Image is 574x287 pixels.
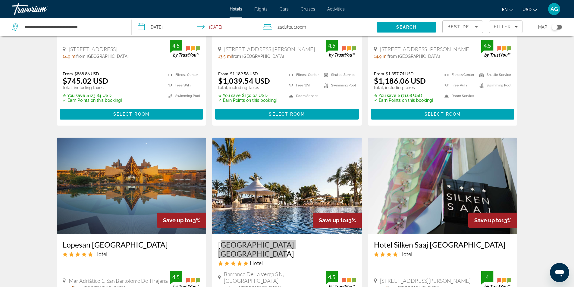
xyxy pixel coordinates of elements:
[481,40,511,58] img: TrustYou guest rating badge
[380,46,471,52] span: [STREET_ADDRESS][PERSON_NAME]
[170,273,182,281] div: 4.5
[218,240,356,258] a: [GEOGRAPHIC_DATA] [GEOGRAPHIC_DATA]
[286,92,321,100] li: Room Service
[441,82,476,89] li: Free WiFi
[63,93,122,98] p: $123.84 USD
[257,18,377,36] button: Travelers: 2 adults, 0 children
[396,25,417,30] span: Search
[374,251,512,257] div: 4 star Hotel
[374,93,433,98] p: $171.68 USD
[230,7,242,11] a: Hotels
[157,213,206,228] div: 13%
[218,260,356,266] div: 5 star Hotel
[374,93,396,98] span: ✮ You save
[374,76,426,85] ins: $1,186.06 USD
[218,98,278,103] p: ✓ Earn Points on this booking!
[380,277,471,284] span: [STREET_ADDRESS][PERSON_NAME]
[374,54,387,59] span: 14.9 mi
[170,42,182,49] div: 4.5
[319,217,346,223] span: Save up to
[254,7,268,11] a: Flights
[296,25,306,30] span: Room
[165,92,200,100] li: Swimming Pool
[63,251,200,257] div: 5 star Hotel
[326,40,356,58] img: TrustYou guest rating badge
[12,1,72,17] a: Travorium
[232,54,284,59] span: from [GEOGRAPHIC_DATA]
[218,71,228,76] span: From
[313,213,362,228] div: 13%
[113,112,149,117] span: Select Room
[522,7,532,12] span: USD
[76,54,129,59] span: from [GEOGRAPHIC_DATA]
[132,18,257,36] button: Select check in and out date
[218,85,278,90] p: total, including taxes
[547,24,562,30] button: Toggle map
[326,273,338,281] div: 4.5
[63,240,200,249] a: Lopesan [GEOGRAPHIC_DATA]
[57,138,206,234] img: Lopesan Baobab Resort
[502,7,508,12] span: en
[63,76,108,85] ins: $745.02 USD
[269,112,305,117] span: Select Room
[522,5,537,14] button: Change currency
[230,71,258,76] del: $1,189.56 USD
[69,46,117,52] span: [STREET_ADDRESS]
[374,98,433,103] p: ✓ Earn Points on this booking!
[224,46,315,52] span: [STREET_ADDRESS][PERSON_NAME]
[63,93,85,98] span: ✮ You save
[218,93,240,98] span: ✮ You save
[63,85,122,90] p: total, including taxes
[94,251,107,257] span: Hotel
[481,42,493,49] div: 4.5
[326,42,338,49] div: 4.5
[218,76,270,85] ins: $1,039.54 USD
[321,82,356,89] li: Swimming Pool
[60,110,203,117] a: Select Room
[63,98,122,103] p: ✓ Earn Points on this booking!
[474,217,501,223] span: Save up to
[60,109,203,120] button: Select Room
[69,277,168,284] span: Mar Adriático 1, San Bartolome De Tirajana
[63,54,76,59] span: 14.9 mi
[371,109,515,120] button: Select Room
[215,110,359,117] a: Select Room
[215,109,359,120] button: Select Room
[163,217,190,223] span: Save up to
[468,213,517,228] div: 13%
[374,240,512,249] a: Hotel Silken Saaj [GEOGRAPHIC_DATA]
[286,71,321,79] li: Fitness Center
[368,138,518,234] img: Hotel Silken Saaj Las Palmas
[165,82,200,89] li: Free WiFi
[327,7,345,11] a: Activities
[374,85,433,90] p: total, including taxes
[377,22,436,33] button: Search
[301,7,315,11] a: Cruises
[280,7,289,11] a: Cars
[489,20,522,33] button: Filters
[292,23,306,31] span: , 1
[24,23,122,32] input: Search hotel destination
[476,82,511,89] li: Swimming Pool
[550,6,558,12] span: AG
[447,24,479,29] span: Best Deals
[212,138,362,234] a: Radisson Blu Resort Gran Canaria
[74,71,99,76] del: $868.86 USD
[321,71,356,79] li: Shuttle Service
[63,71,73,76] span: From
[286,82,321,89] li: Free WiFi
[371,110,515,117] a: Select Room
[476,71,511,79] li: Shuttle Service
[494,24,511,29] span: Filter
[280,25,292,30] span: Adults
[441,92,476,100] li: Room Service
